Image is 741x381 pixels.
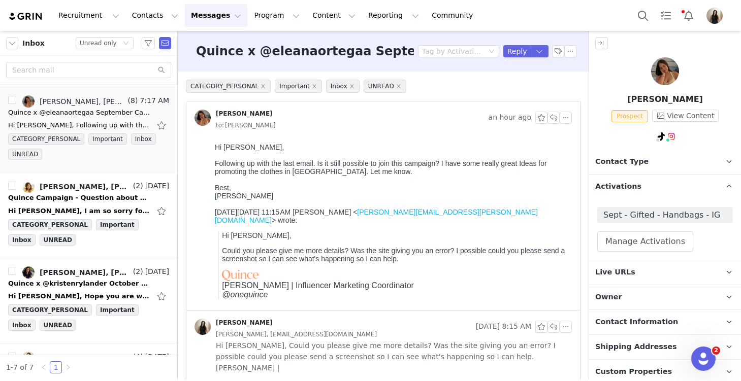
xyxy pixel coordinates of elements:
span: [PERSON_NAME] | Influencer Marketing Coordinator [11,142,203,151]
span: Important [275,80,322,93]
button: Contacts [126,4,184,27]
a: [PERSON_NAME] [195,110,273,126]
button: Messages [185,4,247,27]
span: CATEGORY_PERSONAL [8,133,84,145]
a: [PERSON_NAME], [PERSON_NAME] [22,95,126,108]
span: UNREAD [40,234,76,246]
div: Following up with the last email. Is it still possible to join this campaign? I have some really ... [4,20,357,37]
li: Next Page [62,361,74,373]
div: [PERSON_NAME] [4,53,357,61]
button: Search [632,4,654,27]
a: Community [426,4,484,27]
button: Recruitment [52,4,125,27]
span: (2) [131,181,143,191]
p: Could you please give me more details? Was the site giving you an error? I possible could you ple... [11,108,357,124]
div: [PERSON_NAME], [PERSON_NAME] [40,97,126,106]
i: icon: close [312,84,317,89]
button: Content [306,4,362,27]
img: 25922628-bd7a-4f7e-b015-46523a116032.jpg [22,352,35,364]
img: ae055faa-04ac-4204-ae42-35699a9dda04.jpg [22,95,35,108]
i: icon: close [396,84,401,89]
a: [PERSON_NAME], [PERSON_NAME] [22,352,131,364]
span: Inbox [8,320,36,331]
span: Inbox [8,234,36,246]
div: Hi [PERSON_NAME], [4,4,357,61]
span: CATEGORY_PERSONAL [8,219,92,230]
img: instagram.svg [667,132,675,141]
div: Quince Campaign - Question about your order! [8,193,150,203]
span: Contact Type [595,156,649,167]
img: a9acc4c8-4825-4f76-9f85-d9ef616c421b.jpg [706,8,723,24]
span: Owner [595,292,622,303]
div: Quince x @kristenrylander October Campaign! [8,279,150,289]
iframe: Intercom live chat [691,347,716,371]
a: Tasks [655,4,677,27]
div: Unread only [80,38,117,49]
span: (2) [131,266,143,277]
i: icon: down [489,48,495,55]
i: icon: close [349,84,355,89]
span: Important [96,304,139,316]
i: icon: search [158,66,165,74]
div: [DATE][DATE] 11:15 AM [PERSON_NAME] < > wrote: [4,69,357,85]
div: [PERSON_NAME], [PERSON_NAME] [40,268,131,276]
button: Profile [700,8,733,24]
i: icon: left [41,364,47,370]
span: Inbox [326,80,360,93]
a: [PERSON_NAME][EMAIL_ADDRESS][PERSON_NAME][DOMAIN_NAME] [4,69,327,85]
img: ae055faa-04ac-4204-ae42-35699a9dda04.jpg [195,110,211,126]
span: Send Email [159,37,171,49]
div: [PERSON_NAME] [216,110,273,118]
div: Hi Alex, Following up with the last email. Is it still possible to join this campaign? I have som... [8,120,150,130]
span: UNREAD [8,149,42,160]
h3: Quince x @eleanaortegaa September Campaign! [196,42,530,60]
span: CATEGORY_PERSONAL [8,304,92,316]
a: [PERSON_NAME], [PERSON_NAME] [22,266,131,279]
li: Previous Page [38,361,50,373]
span: 2 [712,347,720,355]
img: grin logo [8,12,44,21]
div: [PERSON_NAME], [PERSON_NAME] [40,183,131,191]
span: [DATE] 8:15 AM [476,321,531,333]
img: 9594bf74-4e58-4a33-8bdd-d72509b322fb--s.jpg [22,181,35,193]
span: Custom Properties [595,366,672,377]
i: icon: close [261,84,266,89]
i: icon: down [123,40,129,47]
img: 34580318-d59c-4df6-bf2a-1e469f51af13.jpg [22,266,35,279]
span: (4) [131,352,143,362]
span: UNREAD [364,80,406,93]
p: [PERSON_NAME] [589,93,741,106]
button: View Content [652,110,719,122]
button: Program [248,4,306,27]
span: Important [96,219,139,230]
span: Important [88,133,127,145]
span: Contact Information [595,317,678,328]
div: Hi Alex, Hope you are well too, thanks for reaching out, I am excited to work together again. I s... [8,291,150,301]
div: Best, [4,45,357,53]
button: Manage Activations [597,231,693,252]
button: Reply [503,45,531,57]
span: (8) [126,95,138,106]
span: Live URLs [595,267,635,278]
a: 1 [50,362,61,373]
button: Reporting [362,4,425,27]
div: Quince x @eleanaortegaa September Campaign! [8,108,150,118]
i: icon: right [65,364,71,370]
span: Hi [PERSON_NAME], Could you please give me more details? Was the site giving you an error? I poss... [216,340,572,373]
span: Prospect [611,110,648,122]
img: a9acc4c8-4825-4f76-9f85-d9ef616c421b.jpg [195,319,211,335]
span: CATEGORY_PERSONAL [186,80,271,93]
div: Hi Alex, I am so sorry for the delay! Organic Cotton Channel Stitch Coverlet Set in Blue - King S... [8,206,150,216]
div: Tag by Activation [422,46,482,56]
span: UNREAD [40,320,76,331]
span: Shipping Addresses [595,341,677,353]
em: @onequince [11,151,57,160]
span: Activations [595,181,641,192]
p: Hi [PERSON_NAME], [11,92,357,100]
div: [PERSON_NAME] [216,319,273,327]
span: [PERSON_NAME], [EMAIL_ADDRESS][DOMAIN_NAME] [216,329,377,340]
li: 1-7 of 7 [6,361,34,373]
span: Inbox [131,133,156,145]
div: [PERSON_NAME], [PERSON_NAME] [40,354,131,362]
